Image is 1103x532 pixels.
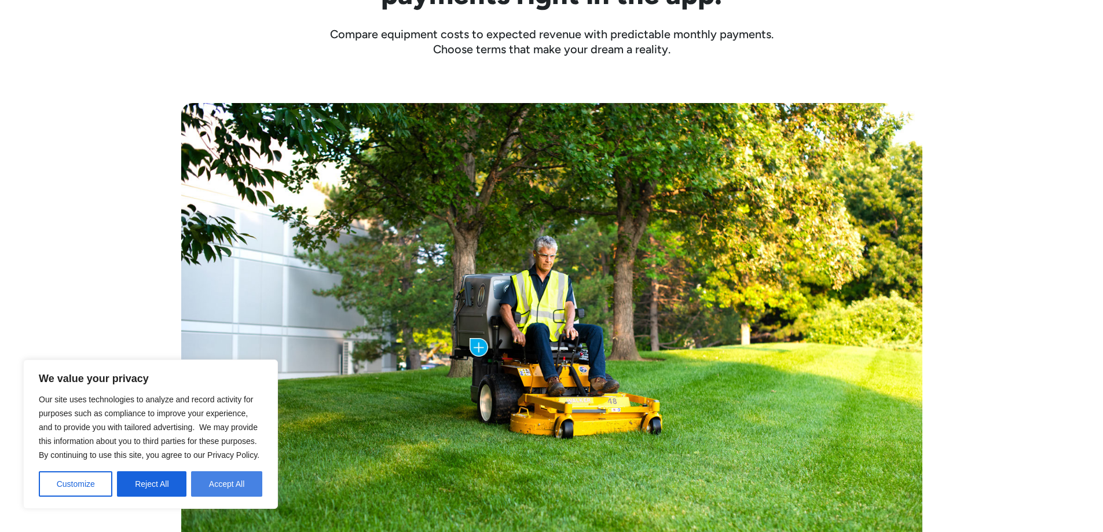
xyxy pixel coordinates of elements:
p: We value your privacy [39,372,262,386]
div: We value your privacy [23,359,278,509]
button: Reject All [117,471,186,497]
div: Compare equipment costs to expected revenue with predictable monthly payments. Choose terms that ... [181,27,922,57]
img: Plus icon with blue background [470,338,488,357]
button: Accept All [191,471,262,497]
span: Our site uses technologies to analyze and record activity for purposes such as compliance to impr... [39,395,259,460]
button: Customize [39,471,112,497]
